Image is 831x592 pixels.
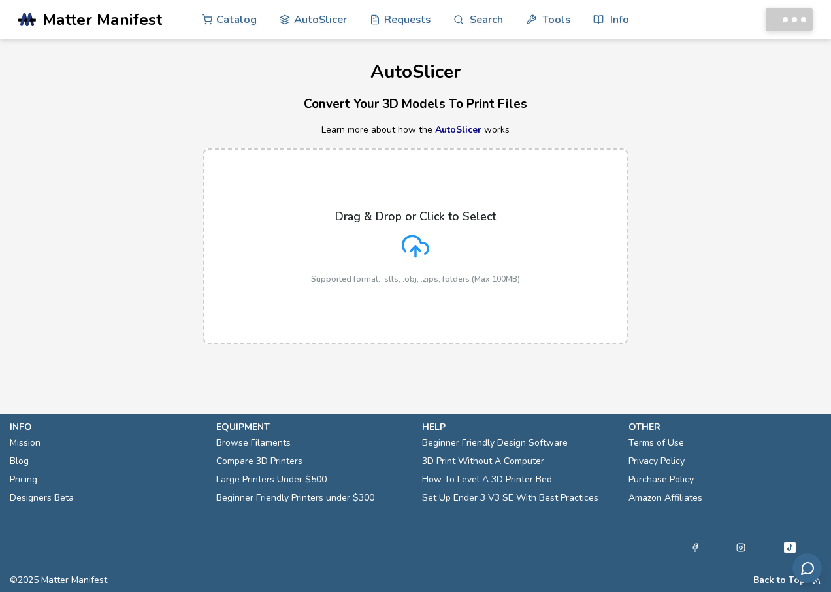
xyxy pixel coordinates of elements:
a: Large Printers Under $500 [216,470,327,489]
a: How To Level A 3D Printer Bed [422,470,552,489]
a: Terms of Use [628,434,684,452]
a: 3D Print Without A Computer [422,452,544,470]
a: Amazon Affiliates [628,489,702,507]
button: Send feedback via email [792,553,822,583]
p: Drag & Drop or Click to Select [335,210,496,223]
p: other [628,420,822,434]
a: Pricing [10,470,37,489]
a: Facebook [691,540,700,555]
a: Compare 3D Printers [216,452,302,470]
p: Supported format: .stls, .obj, .zips, folders (Max 100MB) [311,274,520,284]
a: Mission [10,434,41,452]
a: Set Up Ender 3 V3 SE With Best Practices [422,489,598,507]
a: RSS Feed [812,575,821,585]
span: © 2025 Matter Manifest [10,575,107,585]
p: info [10,420,203,434]
span: Matter Manifest [42,10,162,29]
p: equipment [216,420,410,434]
a: Tiktok [782,540,798,555]
a: Beginner Friendly Printers under $300 [216,489,374,507]
a: AutoSlicer [435,123,481,136]
p: help [422,420,615,434]
a: Designers Beta [10,489,74,507]
a: Purchase Policy [628,470,694,489]
a: Beginner Friendly Design Software [422,434,568,452]
a: Browse Filaments [216,434,291,452]
a: Instagram [736,540,745,555]
a: Privacy Policy [628,452,685,470]
button: Back to Top [753,575,806,585]
a: Blog [10,452,29,470]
